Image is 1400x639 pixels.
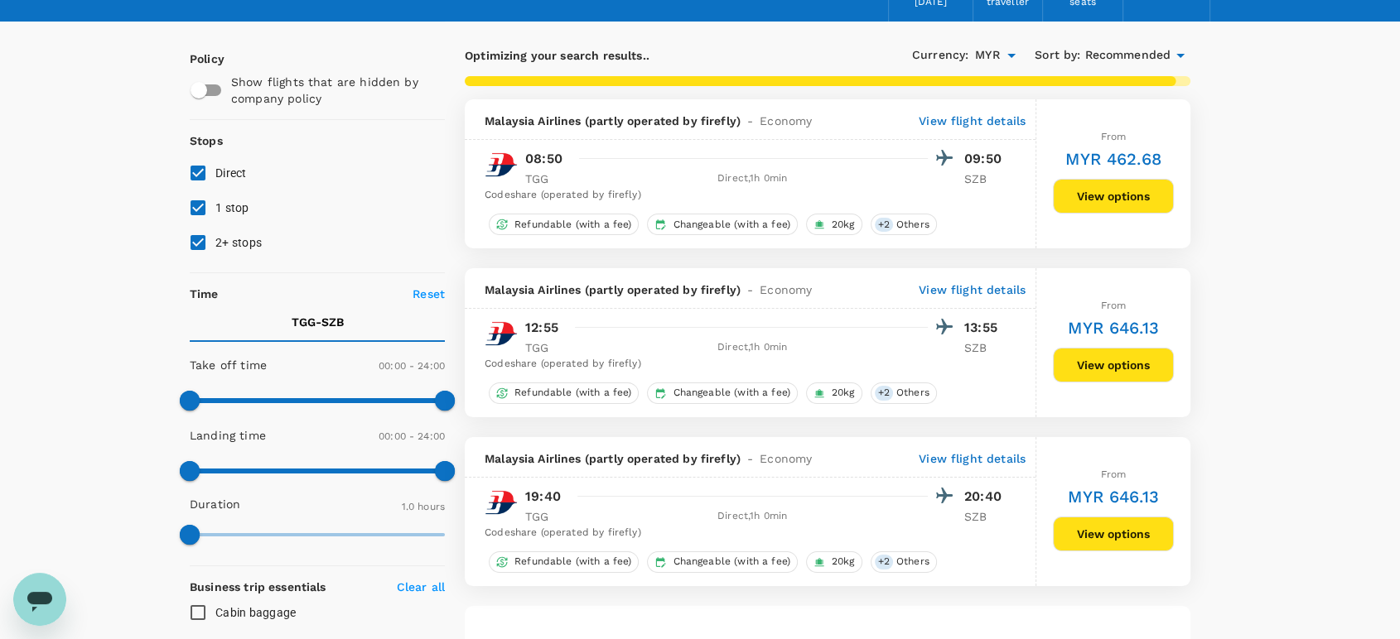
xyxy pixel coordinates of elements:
[760,450,812,467] span: Economy
[525,318,558,338] p: 12:55
[508,218,638,232] span: Refundable (with a fee)
[871,382,937,404] div: +2Others
[485,281,741,298] span: Malaysia Airlines (partly operated by firefly)
[890,218,936,232] span: Others
[741,450,760,467] span: -
[1053,516,1174,551] button: View options
[806,214,862,235] div: 20kg
[525,487,561,507] p: 19:40
[485,486,518,519] img: MH
[190,427,266,444] p: Landing time
[485,148,518,181] img: MH
[647,382,797,404] div: Changeable (with a fee)
[760,113,812,129] span: Economy
[890,555,936,569] span: Others
[508,555,638,569] span: Refundable (with a fee)
[741,281,760,298] span: -
[875,218,893,232] span: + 2
[919,113,1026,129] p: View flight details
[912,46,968,65] span: Currency :
[215,236,262,249] span: 2+ stops
[402,501,445,512] span: 1.0 hours
[741,113,760,129] span: -
[13,573,66,626] iframe: Button to launch messaging window
[525,508,567,525] p: TGG
[1101,131,1127,142] span: From
[231,74,433,107] p: Show flights that are hidden by company policy
[190,496,240,512] p: Duration
[1053,179,1174,214] button: View options
[465,47,828,64] p: Optimizing your search results..
[413,286,445,302] p: Reset
[485,187,1006,204] div: Codeshare (operated by firefly)
[964,508,1006,525] p: SZB
[1068,315,1159,341] h6: MYR 646.13
[806,382,862,404] div: 20kg
[1065,146,1161,172] h6: MYR 462.68
[379,430,445,442] span: 00:00 - 24:00
[919,281,1026,298] p: View flight details
[1101,468,1127,480] span: From
[485,525,1006,541] div: Codeshare (operated by firefly)
[190,134,223,147] strong: Stops
[190,50,205,67] p: Policy
[525,171,567,187] p: TGG
[1101,300,1127,311] span: From
[964,487,1006,507] p: 20:40
[964,149,1006,169] p: 09:50
[489,382,639,404] div: Refundable (with a fee)
[525,149,562,169] p: 08:50
[760,281,812,298] span: Economy
[215,606,296,619] span: Cabin baggage
[1000,44,1023,67] button: Open
[485,450,741,467] span: Malaysia Airlines (partly operated by firefly)
[190,286,219,302] p: Time
[964,339,1006,356] p: SZB
[292,314,344,330] p: TGG - SZB
[397,579,445,595] p: Clear all
[871,214,937,235] div: +2Others
[525,339,567,356] p: TGG
[964,318,1006,338] p: 13:55
[508,386,638,400] span: Refundable (with a fee)
[1053,348,1174,382] button: View options
[215,201,249,214] span: 1 stop
[647,214,797,235] div: Changeable (with a fee)
[577,508,928,525] div: Direct , 1h 0min
[485,317,518,350] img: MH
[666,218,796,232] span: Changeable (with a fee)
[666,555,796,569] span: Changeable (with a fee)
[825,555,862,569] span: 20kg
[190,357,267,373] p: Take off time
[875,555,893,569] span: + 2
[875,386,893,400] span: + 2
[871,551,937,573] div: +2Others
[890,386,936,400] span: Others
[666,386,796,400] span: Changeable (with a fee)
[489,551,639,573] div: Refundable (with a fee)
[190,580,326,593] strong: Business trip essentials
[1084,46,1171,65] span: Recommended
[489,214,639,235] div: Refundable (with a fee)
[379,360,445,372] span: 00:00 - 24:00
[825,218,862,232] span: 20kg
[1068,483,1159,510] h6: MYR 646.13
[806,551,862,573] div: 20kg
[825,386,862,400] span: 20kg
[919,450,1026,467] p: View flight details
[485,356,1006,372] div: Codeshare (operated by firefly)
[964,171,1006,187] p: SZB
[577,339,928,356] div: Direct , 1h 0min
[1035,46,1080,65] span: Sort by :
[577,171,928,187] div: Direct , 1h 0min
[647,551,797,573] div: Changeable (with a fee)
[485,113,741,129] span: Malaysia Airlines (partly operated by firefly)
[215,166,247,180] span: Direct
